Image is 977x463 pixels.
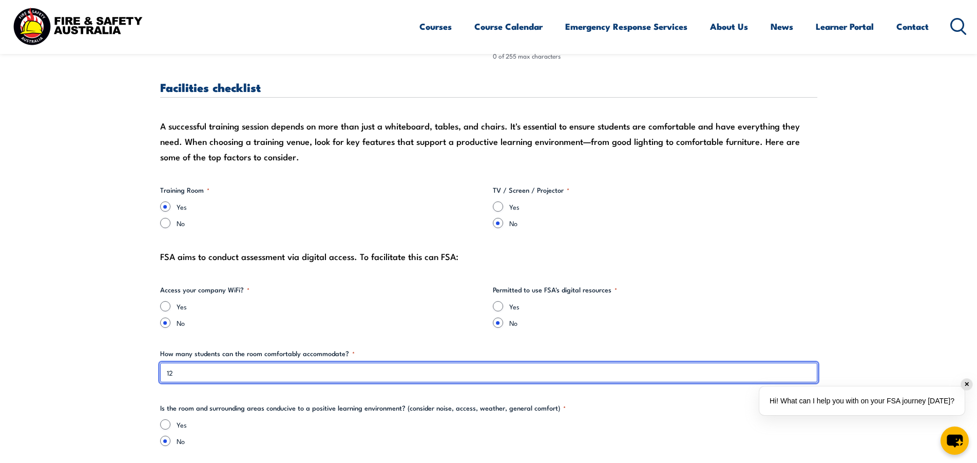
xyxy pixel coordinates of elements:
button: chat-button [941,427,969,455]
a: Emergency Response Services [565,13,687,40]
legend: Access your company WiFi? [160,285,250,295]
legend: Training Room [160,185,209,195]
h3: Facilities checklist [160,81,817,93]
label: Yes [509,301,817,311]
label: Yes [509,201,817,212]
legend: Is the room and surrounding areas conducive to a positive learning environment? (consider noise, ... [160,403,566,413]
label: No [177,436,817,446]
div: FSA aims to conduct assessment via digital access. To facilitate this can FSA: [160,249,817,264]
a: News [771,13,793,40]
div: Hi! What can I help you with on your FSA journey [DATE]? [759,386,965,415]
label: No [509,318,817,328]
div: A successful training session depends on more than just a whiteboard, tables, and chairs. It's es... [160,118,817,164]
div: ✕ [961,379,972,390]
legend: Permitted to use FSA's digital resources [493,285,617,295]
legend: TV / Screen / Projector [493,185,569,195]
div: 0 of 255 max characters [493,51,817,61]
label: No [509,218,817,228]
a: Courses [419,13,452,40]
label: Yes [177,201,485,212]
a: Contact [896,13,929,40]
label: How many students can the room comfortably accommodate? [160,348,817,359]
label: No [177,218,485,228]
a: Course Calendar [474,13,543,40]
label: Yes [177,419,817,430]
a: About Us [710,13,748,40]
label: Yes [177,301,485,311]
a: Learner Portal [816,13,874,40]
label: No [177,318,485,328]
